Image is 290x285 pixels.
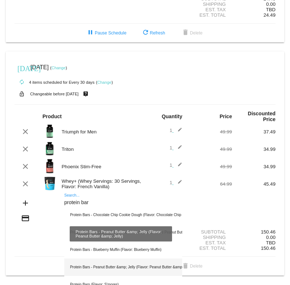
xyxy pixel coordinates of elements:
[58,146,145,152] div: Triton
[188,181,232,187] div: 64.99
[96,80,113,84] small: ( )
[169,145,182,150] span: 1
[30,92,79,96] small: Changeable before [DATE]
[162,113,182,119] strong: Quantity
[17,78,26,87] mat-icon: autorenew
[181,262,190,271] mat-icon: delete
[181,29,190,37] mat-icon: delete
[42,176,57,191] img: Image-1-Carousel-Whey-2lb-Vanilla-no-badge-Transp.png
[264,12,275,18] span: 24.49
[17,63,26,72] mat-icon: [DATE]
[173,127,182,136] mat-icon: edit
[17,89,26,99] mat-icon: lock_open
[188,240,232,245] div: Est. Tax
[64,259,182,276] div: Protein Bars - Peanut Butter &amp; Jelly (Flavor: Peanut Butter &amp; Jelly)
[21,179,30,188] mat-icon: clear
[50,66,67,70] small: ( )
[64,241,182,259] div: Protein Bars - Blueberry Muffin (Flavor: Blueberry Muffin)
[21,214,30,223] mat-icon: credit_card
[188,229,232,235] div: Subtotal
[248,111,275,122] strong: Discounted Price
[173,145,182,153] mat-icon: edit
[86,30,126,36] span: Pause Schedule
[266,240,275,245] span: TBD
[42,113,62,119] strong: Product
[266,1,275,7] span: 0.00
[181,30,203,36] span: Delete
[188,245,232,251] div: Est. Total
[173,162,182,171] mat-icon: edit
[188,129,232,135] div: 49.99
[64,206,182,224] div: Protein Bars - Chocolate Chip Cookie Dough (Flavor: Chocolate Chip Cookie Dough)
[58,178,145,189] div: Whey+ (Whey Servings: 30 Servings, Flavor: French Vanilla)
[188,164,232,169] div: 49.99
[188,1,232,7] div: Shipping
[15,80,94,84] small: 4 items scheduled for Every 30 days
[232,181,275,187] div: 45.49
[175,26,208,40] button: Delete
[42,124,57,139] img: Image-1-Triumph_carousel-front-transp.png
[21,145,30,153] mat-icon: clear
[188,12,232,18] div: Est. Total
[188,7,232,12] div: Est. Tax
[232,146,275,152] div: 34.99
[58,129,145,135] div: Triumph for Men
[181,264,203,269] span: Delete
[261,245,275,251] span: 150.46
[135,26,171,40] button: Refresh
[21,127,30,136] mat-icon: clear
[175,260,208,273] button: Delete
[173,179,182,188] mat-icon: edit
[266,235,275,240] span: 0.00
[64,224,182,241] div: Protein Bars - Chocolate Peanut Butter (Flavor: Chocolate Peanut Butter)
[97,80,111,84] a: Change
[169,180,182,185] span: 1
[232,164,275,169] div: 34.99
[52,66,66,70] a: Change
[266,7,275,12] span: TBD
[188,146,232,152] div: 49.99
[232,229,275,235] div: 150.46
[21,199,30,207] mat-icon: add
[64,200,182,206] input: Search...
[42,159,57,173] img: Image-1-Carousel-PhoenixSF-v3.0.png
[58,164,145,169] div: Phoenix Stim-Free
[169,162,182,168] span: 1
[188,235,232,240] div: Shipping
[42,141,57,156] img: Image-1-Carousel-Triton-Transp.png
[220,113,232,119] strong: Price
[169,128,182,133] span: 1
[80,26,132,40] button: Pause Schedule
[141,29,150,37] mat-icon: refresh
[86,29,95,37] mat-icon: pause
[232,129,275,135] div: 37.49
[21,162,30,171] mat-icon: clear
[81,89,90,99] mat-icon: live_help
[141,30,165,36] span: Refresh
